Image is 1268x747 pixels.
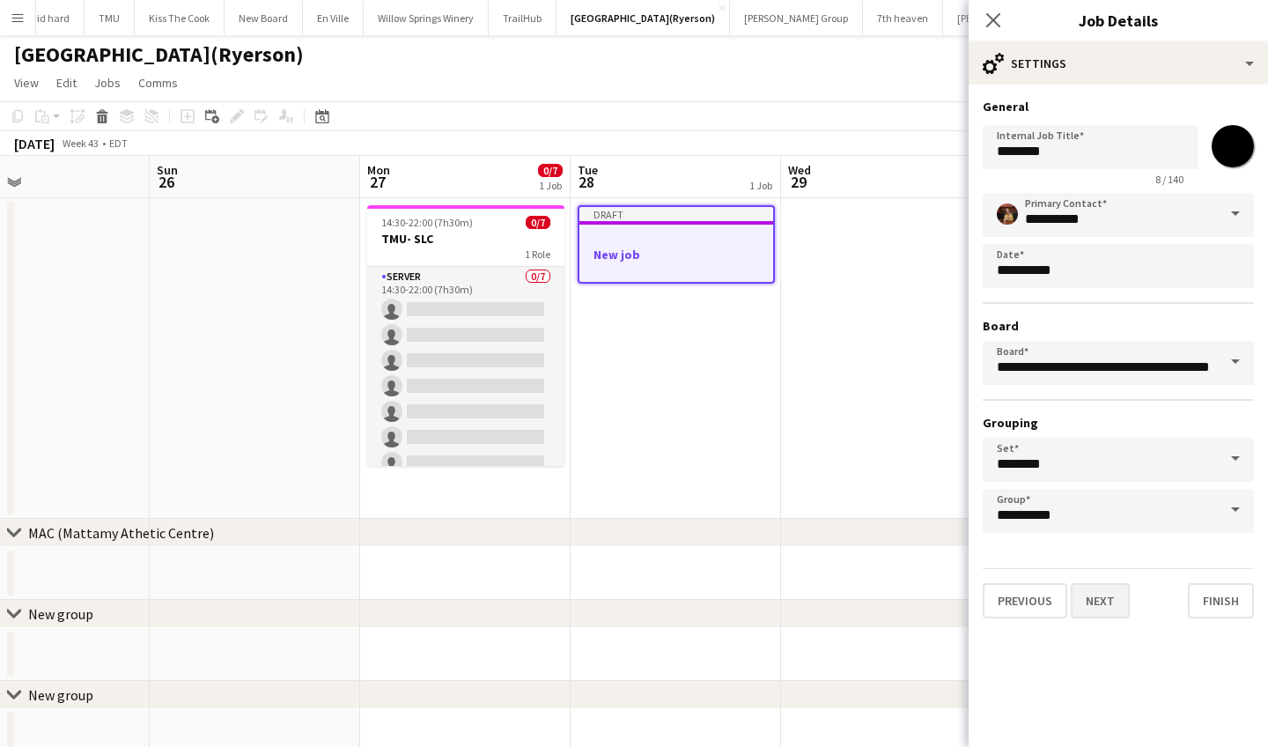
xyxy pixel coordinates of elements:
[28,605,93,623] div: New group
[367,231,564,247] h3: TMU- SLC
[557,1,730,35] button: [GEOGRAPHIC_DATA](Ryerson)
[943,1,1143,35] button: [PERSON_NAME] Entertainment Event
[94,75,121,91] span: Jobs
[14,75,39,91] span: View
[489,1,557,35] button: TrailHub
[538,164,563,177] span: 0/7
[154,172,178,192] span: 26
[983,583,1067,618] button: Previous
[579,247,773,263] h3: New job
[14,135,55,152] div: [DATE]
[28,686,93,704] div: New group
[56,75,77,91] span: Edit
[138,75,178,91] span: Comms
[578,162,598,178] span: Tue
[367,205,564,466] app-job-card: 14:30-22:00 (7h30m)0/7TMU- SLC1 RoleSERVER0/714:30-22:00 (7h30m)
[381,216,473,229] span: 14:30-22:00 (7h30m)
[367,267,564,480] app-card-role: SERVER0/714:30-22:00 (7h30m)
[983,415,1254,431] h3: Grouping
[85,1,135,35] button: TMU
[367,162,390,178] span: Mon
[49,71,84,94] a: Edit
[575,172,598,192] span: 28
[785,172,811,192] span: 29
[730,1,863,35] button: [PERSON_NAME] Group
[364,1,489,35] button: Willow Springs Winery
[539,179,562,192] div: 1 Job
[365,172,390,192] span: 27
[303,1,364,35] button: En Ville
[526,216,550,229] span: 0/7
[225,1,303,35] button: New Board
[28,524,214,542] div: MAC (Mattamy Athetic Centre)
[969,9,1268,32] h3: Job Details
[109,137,128,150] div: EDT
[525,248,550,261] span: 1 Role
[863,1,943,35] button: 7th heaven
[969,42,1268,85] div: Settings
[131,71,185,94] a: Comms
[579,207,773,221] div: Draft
[87,71,128,94] a: Jobs
[1188,583,1254,618] button: Finish
[14,41,304,68] h1: [GEOGRAPHIC_DATA](Ryerson)
[157,162,178,178] span: Sun
[749,179,772,192] div: 1 Job
[7,71,46,94] a: View
[788,162,811,178] span: Wed
[11,1,85,35] button: Dvid hard
[58,137,102,150] span: Week 43
[1071,583,1130,618] button: Next
[1141,173,1198,186] span: 8 / 140
[578,205,775,284] app-job-card: DraftNew job
[983,99,1254,115] h3: General
[135,1,225,35] button: Kiss The Cook
[983,318,1254,334] h3: Board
